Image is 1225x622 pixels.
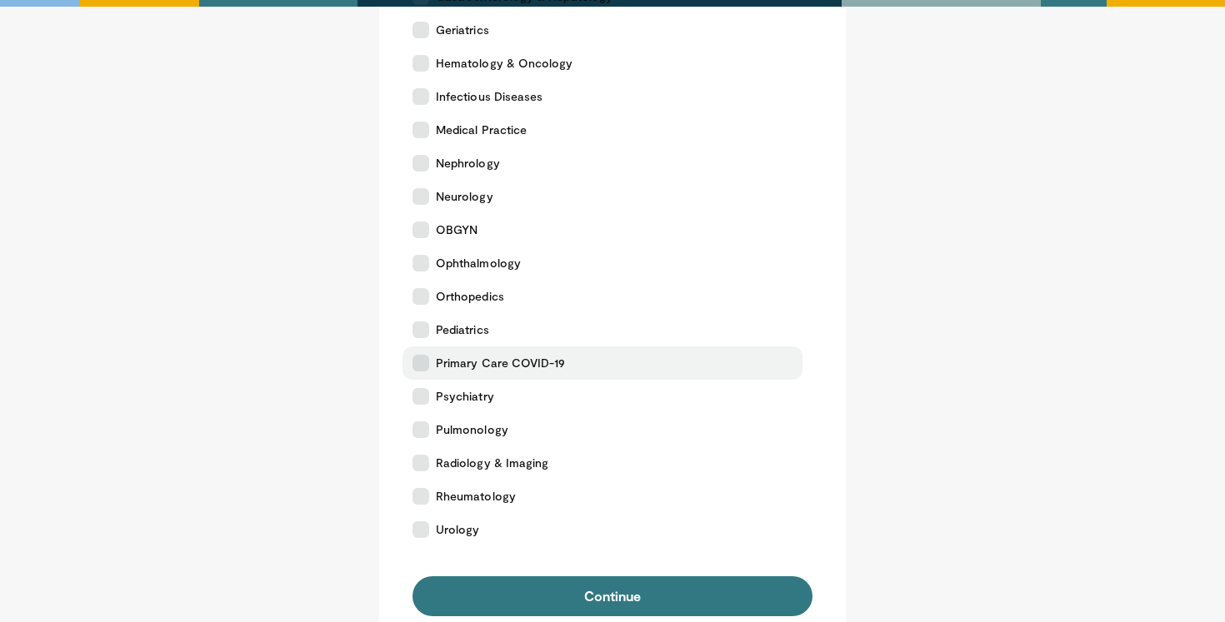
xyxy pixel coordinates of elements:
[436,55,572,72] span: Hematology & Oncology
[436,388,494,405] span: Psychiatry
[436,155,500,172] span: Nephrology
[436,355,565,371] span: Primary Care COVID-19
[436,288,504,305] span: Orthopedics
[436,321,489,338] span: Pediatrics
[436,455,548,471] span: Radiology & Imaging
[436,221,477,238] span: OBGYN
[436,22,489,38] span: Geriatrics
[412,576,812,616] button: Continue
[436,421,508,438] span: Pulmonology
[436,188,493,205] span: Neurology
[436,88,542,105] span: Infectious Diseases
[436,122,527,138] span: Medical Practice
[436,521,480,538] span: Urology
[436,488,516,505] span: Rheumatology
[436,255,521,271] span: Ophthalmology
